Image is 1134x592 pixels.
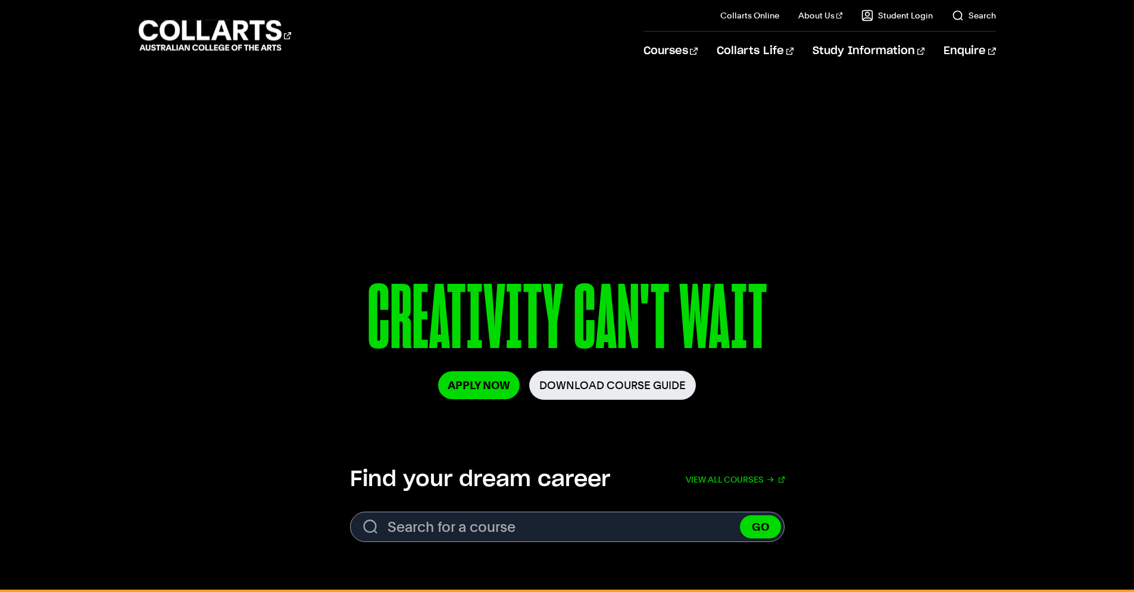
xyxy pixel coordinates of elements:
a: Apply Now [438,371,520,399]
a: Enquire [944,32,995,71]
a: Student Login [861,10,933,21]
a: Collarts Life [717,32,794,71]
a: Download Course Guide [529,371,696,400]
a: Collarts Online [720,10,779,21]
h2: Find your dream career [350,466,610,493]
a: View all courses [686,466,785,493]
a: Search [952,10,996,21]
button: GO [740,515,781,538]
a: Courses [643,32,698,71]
form: Search [350,512,785,542]
p: CREATIVITY CAN'T WAIT [235,272,899,371]
div: Go to homepage [139,18,291,52]
input: Search for a course [350,512,785,542]
a: Study Information [813,32,924,71]
a: About Us [798,10,842,21]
